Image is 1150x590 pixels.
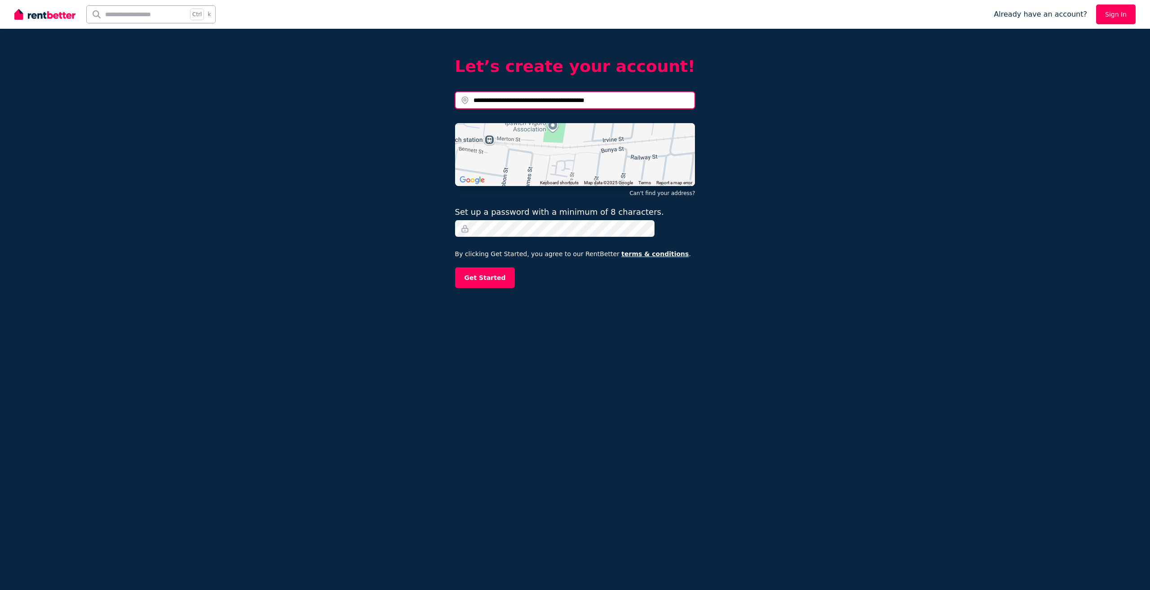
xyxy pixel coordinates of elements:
a: Sign In [1096,4,1136,24]
a: Terms (opens in new tab) [638,180,651,185]
span: Already have an account? [994,9,1087,20]
a: Click to see this area on Google Maps [457,174,487,186]
p: By clicking Get Started, you agree to our RentBetter . [455,249,695,258]
span: Ctrl [190,9,204,20]
label: Set up a password with a minimum of 8 characters. [455,206,664,218]
img: Google [457,174,487,186]
button: Get Started [455,267,515,288]
span: k [208,11,211,18]
h2: Let’s create your account! [455,58,695,75]
span: Map data ©2025 Google [584,180,633,185]
button: Keyboard shortcuts [540,180,579,186]
img: RentBetter [14,8,75,21]
a: terms & conditions [621,250,689,257]
a: Report a map error [656,180,692,185]
button: Can't find your address? [629,190,695,197]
